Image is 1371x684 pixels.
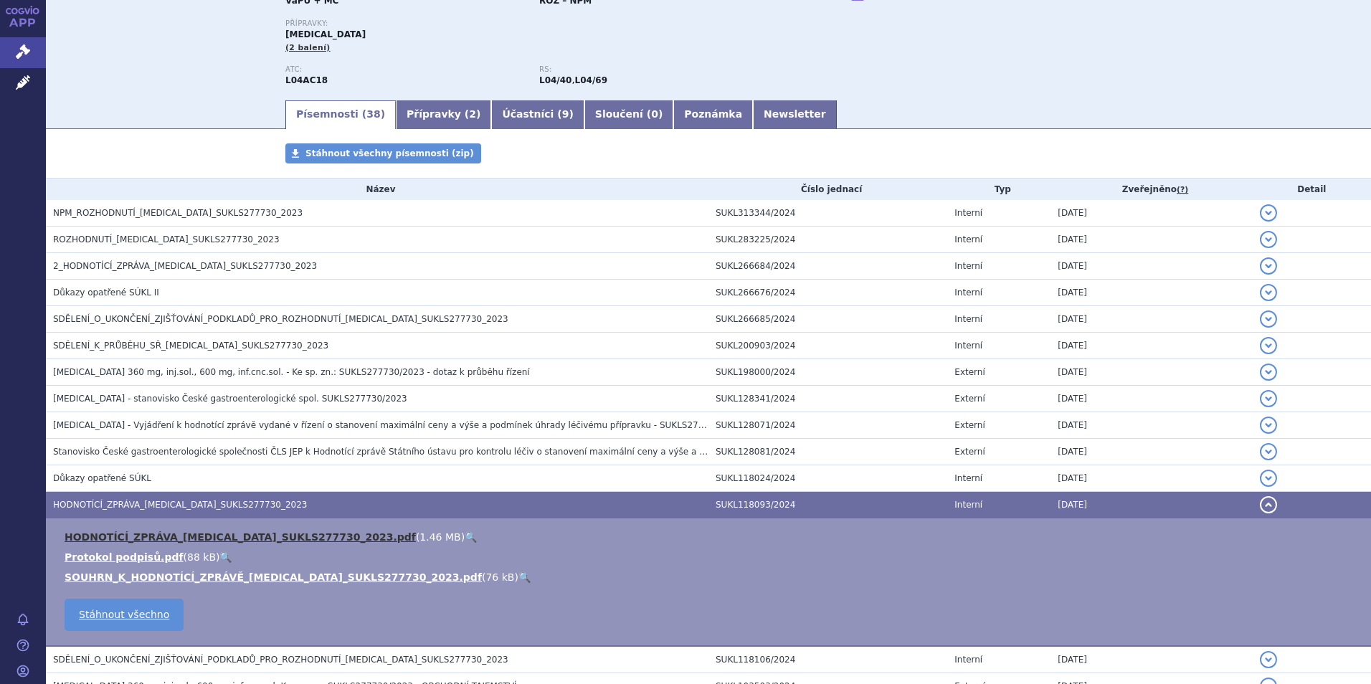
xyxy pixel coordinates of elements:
th: Typ [947,179,1050,200]
a: Poznámka [673,100,753,129]
span: Interní [954,234,982,244]
span: Stanovisko České gastroenterologické společnosti ČLS JEP k Hodnotící zprávě Státního ústavu pro k... [53,447,1019,457]
span: HODNOTÍCÍ_ZPRÁVA_SKYRIZI_SUKLS277730_2023 [53,500,308,510]
th: Číslo jednací [708,179,947,200]
td: [DATE] [1050,333,1252,359]
span: Interní [954,261,982,271]
td: SUKL198000/2024 [708,359,947,386]
button: detail [1260,231,1277,248]
span: Interní [954,655,982,665]
a: Účastníci (9) [491,100,584,129]
a: Stáhnout všechny písemnosti (zip) [285,143,481,163]
a: Protokol podpisů.pdf [65,551,184,563]
strong: secukinumab, ixekizumab, brodalumab, guselkumab a risankizumab [539,75,571,85]
span: Externí [954,420,985,430]
button: detail [1260,470,1277,487]
abbr: (?) [1177,185,1188,195]
a: 🔍 [465,531,477,543]
td: [DATE] [1050,492,1252,518]
span: Interní [954,288,982,298]
span: [MEDICAL_DATA] [285,29,366,39]
span: Interní [954,314,982,324]
a: Přípravky (2) [396,100,491,129]
span: SDĚLENÍ_O_UKONČENÍ_ZJIŠŤOVÁNÍ_PODKLADŮ_PRO_ROZHODNUTÍ_SKYRIZI_SUKLS277730_2023 [53,314,508,324]
td: [DATE] [1050,646,1252,673]
button: detail [1260,651,1277,668]
span: Externí [954,394,985,404]
td: [DATE] [1050,306,1252,333]
div: , [539,65,793,87]
p: Přípravky: [285,19,793,28]
a: HODNOTÍCÍ_ZPRÁVA_[MEDICAL_DATA]_SUKLS277730_2023.pdf [65,531,416,543]
button: detail [1260,443,1277,460]
span: Externí [954,367,985,377]
span: Skyrizi 360 mg, inj.sol., 600 mg, inf.cnc.sol. - Ke sp. zn.: SUKLS277730/2023 - dotaz k průběhu ř... [53,367,530,377]
a: Sloučení (0) [584,100,673,129]
span: (2 balení) [285,43,331,52]
span: Interní [954,473,982,483]
td: [DATE] [1050,253,1252,280]
button: detail [1260,417,1277,434]
span: 38 [366,108,380,120]
span: NPM_ROZHODNUTÍ_SKYRIZI_SUKLS277730_2023 [53,208,303,218]
li: ( ) [65,530,1357,544]
span: Důkazy opatřené SÚKL II [53,288,159,298]
td: SUKL200903/2024 [708,333,947,359]
a: Stáhnout všechno [65,599,184,631]
td: [DATE] [1050,439,1252,465]
li: ( ) [65,550,1357,564]
button: detail [1260,204,1277,222]
span: ROZHODNUTÍ_SKYRIZI_SUKLS277730_2023 [53,234,280,244]
button: detail [1260,364,1277,381]
button: detail [1260,496,1277,513]
li: ( ) [65,570,1357,584]
td: SUKL118106/2024 [708,646,947,673]
a: Newsletter [753,100,837,129]
td: SUKL283225/2024 [708,227,947,253]
td: [DATE] [1050,412,1252,439]
p: RS: [539,65,779,74]
button: detail [1260,310,1277,328]
td: SUKL128341/2024 [708,386,947,412]
span: Interní [954,208,982,218]
td: SUKL266684/2024 [708,253,947,280]
td: SUKL266676/2024 [708,280,947,306]
span: SKYRIZI - stanovisko České gastroenterologické spol. SUKLS277730/2023 [53,394,407,404]
span: Interní [954,500,982,510]
td: [DATE] [1050,227,1252,253]
span: SDĚLENÍ_O_UKONČENÍ_ZJIŠŤOVÁNÍ_PODKLADŮ_PRO_ROZHODNUTÍ_SKYRIZI_SUKLS277730_2023 [53,655,508,665]
td: SUKL313344/2024 [708,200,947,227]
span: 2_HODNOTÍCÍ_ZPRÁVA_SKYRIZI_SUKLS277730_2023 [53,261,317,271]
td: [DATE] [1050,386,1252,412]
button: detail [1260,284,1277,301]
span: 88 kB [187,551,216,563]
p: ATC: [285,65,525,74]
a: 🔍 [219,551,232,563]
a: SOUHRN_K_HODNOTÍCÍ_ZPRÁVĚ_[MEDICAL_DATA]_SUKLS277730_2023.pdf [65,571,482,583]
span: Externí [954,447,985,457]
span: Interní [954,341,982,351]
span: 1.46 MB [419,531,460,543]
td: [DATE] [1050,359,1252,386]
button: detail [1260,390,1277,407]
td: SUKL118024/2024 [708,465,947,492]
th: Název [46,179,708,200]
span: 2 [469,108,476,120]
a: Písemnosti (38) [285,100,396,129]
td: SUKL118093/2024 [708,492,947,518]
span: Stáhnout všechny písemnosti (zip) [305,148,474,158]
strong: RISANKIZUMAB [285,75,328,85]
a: 🔍 [518,571,531,583]
td: SUKL128071/2024 [708,412,947,439]
td: [DATE] [1050,465,1252,492]
span: 0 [651,108,658,120]
th: Zveřejněno [1050,179,1252,200]
span: Důkazy opatřené SÚKL [53,473,151,483]
span: SDĚLENÍ_K_PRŮBĚHU_SŘ_SKYRIZI_SUKLS277730_2023 [53,341,328,351]
span: 9 [562,108,569,120]
td: [DATE] [1050,200,1252,227]
span: 76 kB [485,571,514,583]
span: SKYRIZI - Vyjádření k hodnotící zprávě vydané v řízení o stanovení maximální ceny a výše a podmín... [53,420,745,430]
button: detail [1260,257,1277,275]
button: detail [1260,337,1277,354]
